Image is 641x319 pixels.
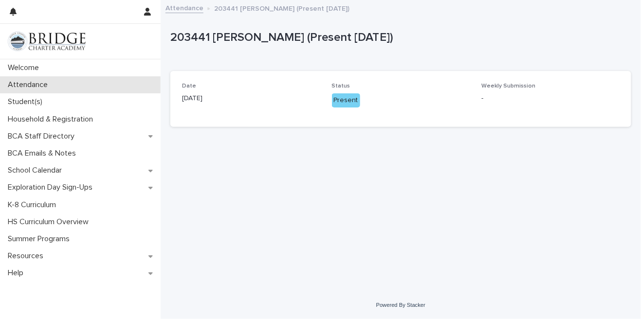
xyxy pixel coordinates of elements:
p: [DATE] [182,93,320,104]
img: V1C1m3IdTEidaUdm9Hs0 [8,32,86,51]
span: Date [182,83,196,89]
a: Powered By Stacker [376,302,425,308]
p: Household & Registration [4,115,101,124]
p: Summer Programs [4,234,77,244]
div: Present [332,93,360,107]
span: Weekly Submission [481,83,535,89]
p: BCA Emails & Notes [4,149,84,158]
p: Help [4,268,31,278]
p: 203441 [PERSON_NAME] (Present [DATE]) [214,2,349,13]
p: School Calendar [4,166,70,175]
p: HS Curriculum Overview [4,217,96,227]
p: Resources [4,251,51,261]
a: Attendance [165,2,203,13]
p: 203441 [PERSON_NAME] (Present [DATE]) [170,31,627,45]
p: K-8 Curriculum [4,200,64,210]
p: Welcome [4,63,47,72]
p: BCA Staff Directory [4,132,82,141]
span: Status [332,83,350,89]
p: Exploration Day Sign-Ups [4,183,100,192]
p: Student(s) [4,97,50,106]
p: Attendance [4,80,55,89]
p: - [481,93,620,104]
